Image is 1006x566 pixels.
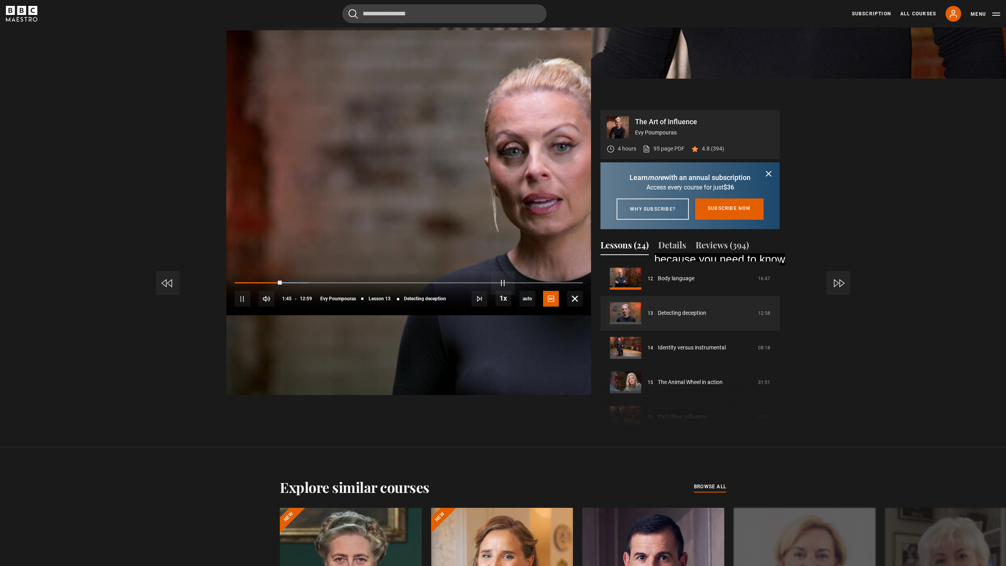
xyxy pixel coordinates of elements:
i: more [648,173,664,182]
a: All Courses [900,10,936,17]
video-js: Video Player [226,110,591,315]
button: Captions [543,291,559,307]
span: 12:59 [300,292,312,306]
div: Current quality: 1080p [520,291,535,307]
button: Reviews (394) [696,239,749,255]
button: Lessons (24) [600,239,649,255]
button: Fullscreen [567,291,583,307]
button: Mute [259,291,274,307]
span: Evy Poumpouras [320,296,356,301]
a: Detecting deception [658,309,706,317]
p: Evy Poumpouras [635,129,773,137]
p: 4 hours [618,145,636,153]
p: Learn with an annual subscription [610,172,770,183]
span: 1:45 [282,292,292,306]
svg: BBC Maestro [6,6,37,22]
a: 95 page PDF [643,145,685,153]
button: Pause [235,291,250,307]
p: Access every course for just [610,183,770,192]
span: auto [520,291,535,307]
button: Next Lesson [472,291,487,307]
button: Details [658,239,686,255]
button: Submit the search query [349,9,358,19]
a: browse all [694,483,726,491]
div: Progress Bar [235,282,583,284]
a: Why subscribe? [617,198,689,220]
a: Subscribe now [695,198,764,220]
span: browse all [694,483,726,491]
a: Subscription [852,10,891,17]
a: Body language [658,274,694,283]
button: Playback Rate [496,290,511,306]
a: Identity versus instrumental [658,344,726,352]
p: 4.8 (394) [702,145,724,153]
span: Detecting deception [404,296,446,301]
input: Search [342,4,547,23]
span: Lesson 13 [369,296,391,301]
h2: Explore similar courses [280,479,430,495]
span: $36 [723,184,734,191]
button: Toggle navigation [971,10,1000,18]
p: The Art of Influence [635,118,773,125]
a: The Animal Wheel in action [658,378,723,386]
span: - [295,296,297,301]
